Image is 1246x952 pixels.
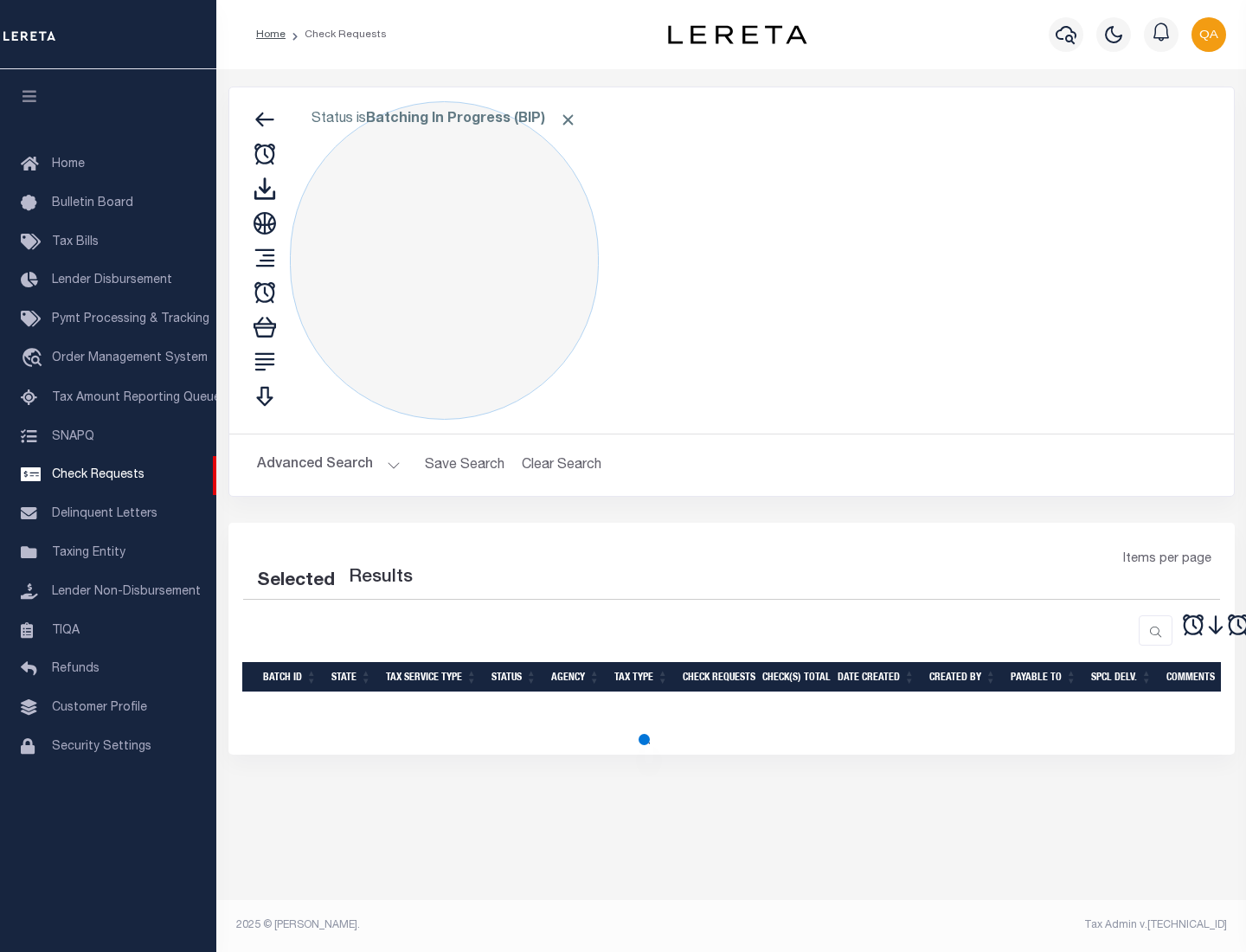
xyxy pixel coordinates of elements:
[676,662,755,692] th: Check Requests
[922,662,1004,692] th: Created By
[1084,662,1159,692] th: Spcl Delv.
[52,430,94,442] span: SNAPQ
[1123,550,1211,569] span: Items per page
[1004,662,1084,692] th: Payable To
[52,663,100,675] span: Refunds
[755,662,831,692] th: Check(s) Total
[52,392,221,404] span: Tax Amount Reporting Queue
[515,448,609,482] button: Clear Search
[52,236,99,248] span: Tax Bills
[366,113,577,126] b: Batching In Progress (BIP)
[52,469,145,481] span: Check Requests
[379,662,485,692] th: Tax Service Type
[324,662,379,692] th: State
[1191,17,1226,52] img: svg+xml;base64,PHN2ZyB4bWxucz0iaHR0cDovL3d3dy53My5vcmcvMjAwMC9zdmciIHBvaW50ZXItZXZlbnRzPSJub25lIi...
[1159,662,1237,692] th: Comments
[52,547,125,559] span: Taxing Entity
[257,448,401,482] button: Advanced Search
[52,624,80,636] span: TIQA
[52,158,85,170] span: Home
[256,662,324,692] th: Batch Id
[744,917,1227,933] div: Tax Admin v.[TECHNICAL_ID]
[21,348,48,370] i: travel_explore
[52,197,133,209] span: Bulletin Board
[52,508,157,520] span: Delinquent Letters
[52,352,208,364] span: Order Management System
[52,586,201,598] span: Lender Non-Disbursement
[52,313,209,325] span: Pymt Processing & Tracking
[559,111,577,129] span: Click to Remove
[607,662,676,692] th: Tax Type
[544,662,607,692] th: Agency
[223,917,732,933] div: 2025 © [PERSON_NAME].
[52,741,151,753] span: Security Settings
[290,101,599,420] div: Click to Edit
[52,702,147,714] span: Customer Profile
[257,568,335,595] div: Selected
[256,29,286,40] a: Home
[414,448,515,482] button: Save Search
[668,25,806,44] img: logo-dark.svg
[485,662,544,692] th: Status
[831,662,922,692] th: Date Created
[52,274,172,286] span: Lender Disbursement
[349,564,413,592] label: Results
[286,27,387,42] li: Check Requests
